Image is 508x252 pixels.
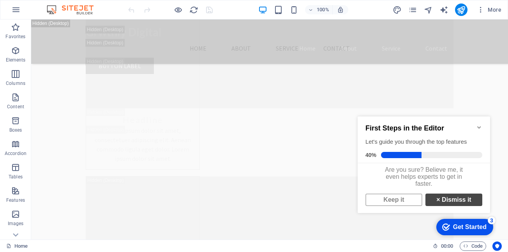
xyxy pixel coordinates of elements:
span: Code [463,241,483,251]
button: text_generator [439,5,449,14]
strong: × [82,90,85,97]
button: navigator [424,5,433,14]
img: Editor Logo [45,5,103,14]
p: Columns [6,80,25,86]
div: Let's guide you through the top features [11,32,128,40]
button: Click here to leave preview mode and continue editing [173,5,183,14]
i: Design (Ctrl+Alt+Y) [393,5,402,14]
button: reload [189,5,198,14]
a: Click to cancel selection. Double-click to open Pages [6,241,28,251]
h6: 100% [317,5,329,14]
a: × Dismiss it [71,87,128,100]
button: Code [460,241,486,251]
p: Images [8,220,24,227]
button: publish [455,4,467,16]
span: 40% [11,46,26,52]
div: Minimize checklist [122,18,128,24]
div: 3 [133,110,141,118]
p: Content [7,104,24,110]
span: 00 00 [441,241,453,251]
h2: First Steps in the Editor [11,18,128,26]
button: pages [408,5,418,14]
button: design [393,5,402,14]
h6: Session time [433,241,453,251]
p: Features [6,197,25,203]
button: Usercentrics [492,241,502,251]
i: Publish [457,5,466,14]
p: Accordion [5,150,26,157]
div: Are you sure? Believe me, it even helps experts to get in faster. [3,57,136,84]
p: Favorites [5,33,25,40]
p: Elements [6,57,26,63]
i: Pages (Ctrl+Alt+S) [408,5,417,14]
p: Tables [9,174,23,180]
span: : [446,243,448,249]
button: 100% [305,5,333,14]
i: AI Writer [439,5,448,14]
button: More [474,4,504,16]
i: Reload page [189,5,198,14]
span: More [477,6,501,14]
div: Get Started 3 items remaining, 40% complete [82,113,139,129]
i: Navigator [424,5,433,14]
i: On resize automatically adjust zoom level to fit chosen device. [337,6,344,13]
div: Get Started [99,117,132,124]
p: Boxes [9,127,22,133]
a: Keep it [11,87,68,100]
